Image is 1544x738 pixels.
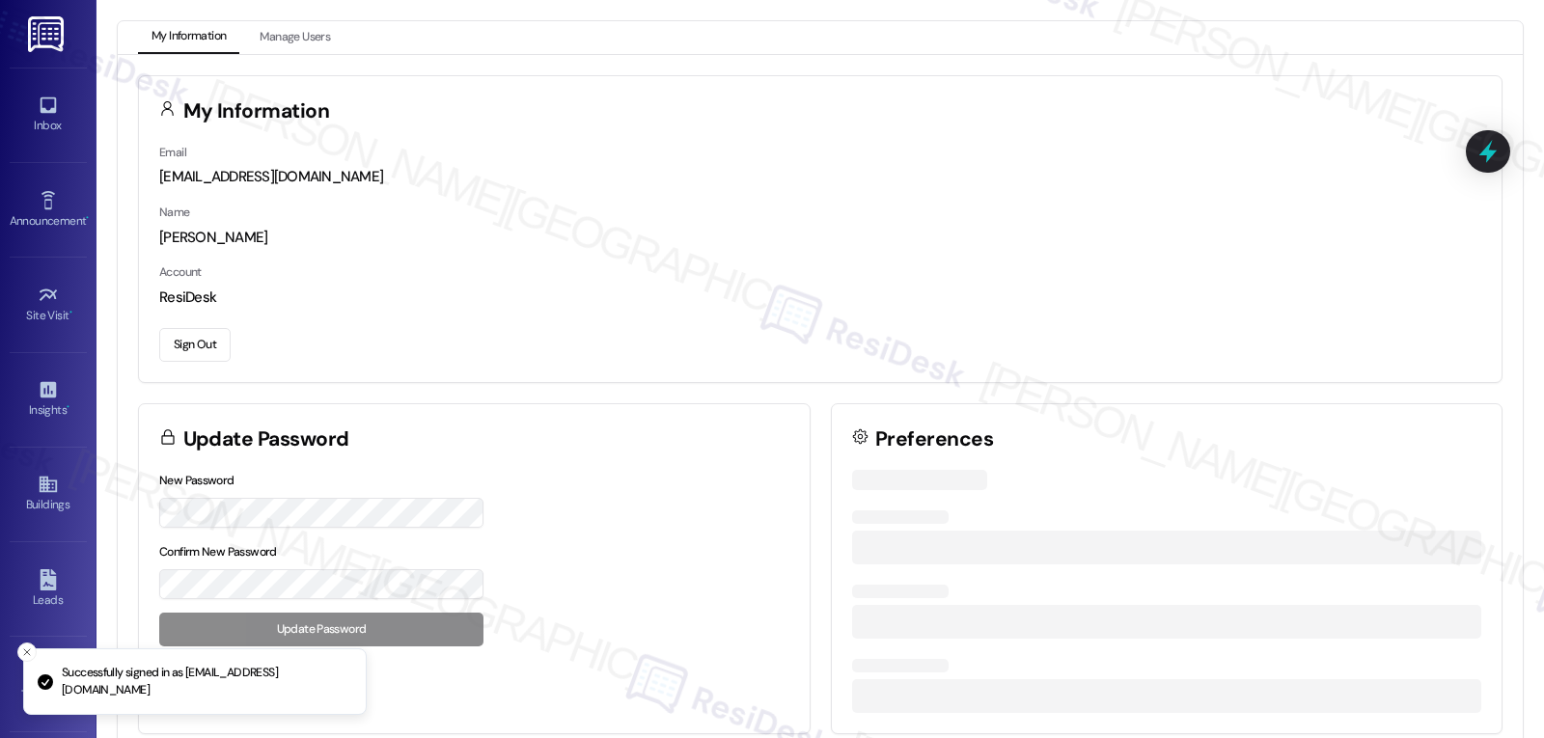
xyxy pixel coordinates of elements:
[159,287,1481,308] div: ResiDesk
[159,544,277,560] label: Confirm New Password
[246,21,344,54] button: Manage Users
[10,279,87,331] a: Site Visit •
[10,373,87,425] a: Insights •
[159,473,234,488] label: New Password
[159,228,1481,248] div: [PERSON_NAME]
[10,563,87,615] a: Leads
[86,211,89,225] span: •
[183,101,330,122] h3: My Information
[62,665,350,698] p: Successfully signed in as [EMAIL_ADDRESS][DOMAIN_NAME]
[138,21,239,54] button: My Information
[159,328,231,362] button: Sign Out
[875,429,993,450] h3: Preferences
[10,468,87,520] a: Buildings
[28,16,68,52] img: ResiDesk Logo
[17,642,37,662] button: Close toast
[67,400,69,414] span: •
[10,89,87,141] a: Inbox
[159,205,190,220] label: Name
[69,306,72,319] span: •
[159,264,202,280] label: Account
[159,167,1481,187] div: [EMAIL_ADDRESS][DOMAIN_NAME]
[10,658,87,710] a: Templates •
[183,429,349,450] h3: Update Password
[159,145,186,160] label: Email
